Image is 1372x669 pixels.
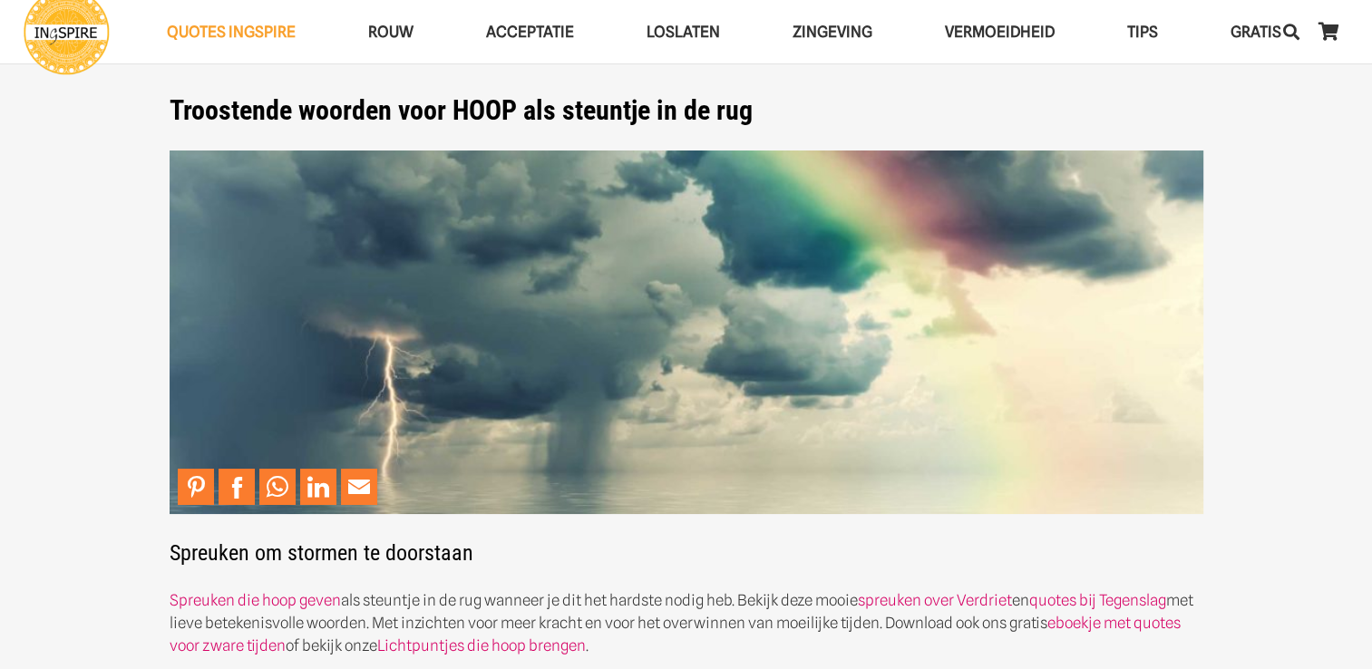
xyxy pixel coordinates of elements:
[647,23,720,41] span: Loslaten
[1273,9,1309,54] a: Zoeken
[219,469,255,505] a: Share to Facebook
[170,94,1203,127] h1: Troostende woorden voor HOOP als steuntje in de rug
[332,9,450,55] a: ROUWROUW Menu
[259,469,300,505] li: WhatsApp
[450,9,610,55] a: AcceptatieAcceptatie Menu
[1091,9,1194,55] a: TIPSTIPS Menu
[793,23,872,41] span: Zingeving
[1194,9,1318,55] a: GRATISGRATIS Menu
[170,150,1203,514] img: Spreuken van Ingspire die een steuntje in de rug geven wanneer je dit het hardste nodig heb
[178,469,214,505] a: Pin to Pinterest
[300,469,341,505] li: LinkedIn
[300,469,336,505] a: Share to LinkedIn
[909,9,1091,55] a: VERMOEIDHEIDVERMOEIDHEID Menu
[170,614,1181,654] a: eboekje met quotes voor zware tijden
[167,23,296,41] span: QUOTES INGSPIRE
[170,589,1203,657] p: als steuntje in de rug wanneer je dit het hardste nodig heb. Bekijk deze mooie en met lieve betek...
[219,469,259,505] li: Facebook
[259,469,296,505] a: Share to WhatsApp
[368,23,414,41] span: ROUW
[1127,23,1158,41] span: TIPS
[341,469,377,505] a: Mail to Email This
[341,469,382,505] li: Email This
[858,591,1012,609] a: spreuken over Verdriet
[131,9,332,55] a: QUOTES INGSPIREQUOTES INGSPIRE Menu
[178,469,219,505] li: Pinterest
[610,9,756,55] a: LoslatenLoslaten Menu
[1231,23,1281,41] span: GRATIS
[170,150,1203,567] h2: Spreuken om stormen te doorstaan
[377,636,586,654] a: Lichtpuntjes die hoop brengen
[756,9,909,55] a: ZingevingZingeving Menu
[486,23,574,41] span: Acceptatie
[945,23,1055,41] span: VERMOEIDHEID
[1029,591,1166,609] a: quotes bij Tegenslag
[170,591,341,609] a: Spreuken die hoop geven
